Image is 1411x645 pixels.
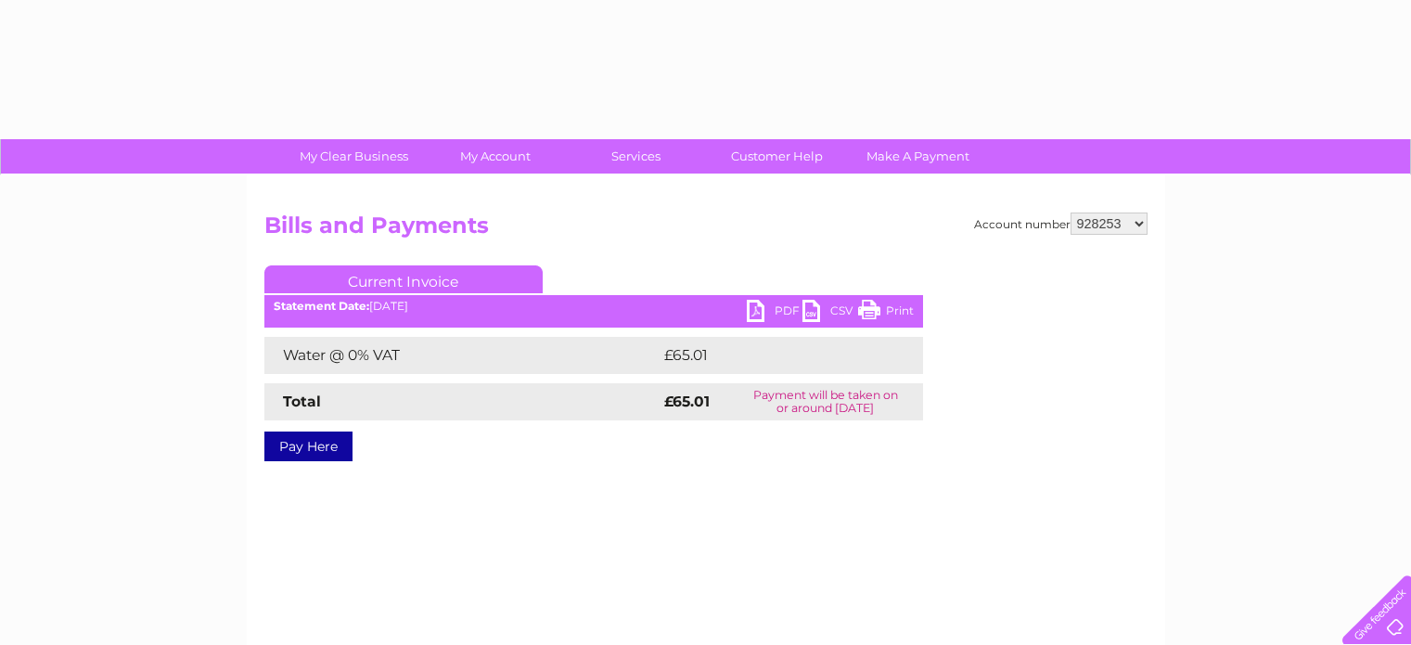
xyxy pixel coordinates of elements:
b: Statement Date: [274,299,369,313]
a: Customer Help [700,139,853,174]
div: [DATE] [264,300,923,313]
div: Account number [974,213,1148,235]
h2: Bills and Payments [264,213,1148,248]
a: PDF [747,300,802,327]
strong: £65.01 [664,393,710,410]
a: Current Invoice [264,265,543,293]
a: CSV [802,300,858,327]
td: Water @ 0% VAT [264,337,660,374]
a: My Clear Business [277,139,430,174]
a: Pay Here [264,432,353,461]
td: Payment will be taken on or around [DATE] [728,383,923,420]
a: Services [559,139,712,174]
td: £65.01 [660,337,884,374]
strong: Total [283,393,321,410]
a: Print [858,300,914,327]
a: Make A Payment [841,139,994,174]
a: My Account [418,139,571,174]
